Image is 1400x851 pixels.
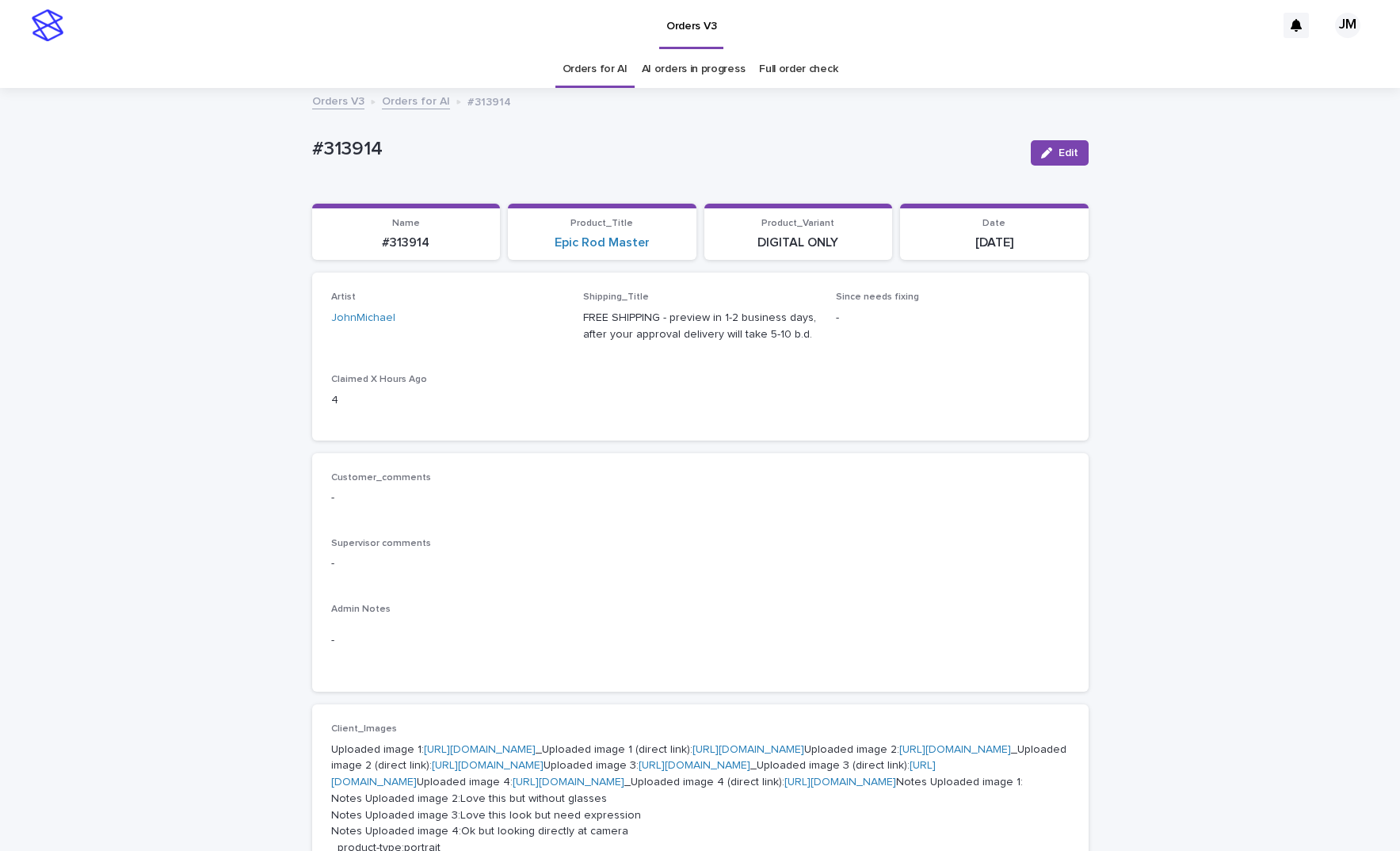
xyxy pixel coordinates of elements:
[836,292,919,302] span: Since needs fixing
[331,473,431,483] span: Customer_comments
[382,91,450,109] a: Orders for AI
[331,490,1070,506] p: -
[392,219,420,228] span: Name
[910,235,1079,250] p: [DATE]
[555,235,650,250] a: Epic Rod Master
[836,310,1070,326] p: -
[331,555,1070,572] p: -
[513,777,624,788] a: [URL][DOMAIN_NAME]
[331,375,427,384] span: Claimed X Hours Ago
[1335,13,1360,38] div: JM
[692,744,804,755] a: [URL][DOMAIN_NAME]
[331,605,391,614] span: Admin Notes
[563,51,628,88] a: Orders for AI
[312,138,1018,161] p: #313914
[331,632,1070,649] p: -
[32,10,63,41] img: stacker-logo-s-only.png
[1059,147,1078,158] span: Edit
[331,310,395,326] a: JohnMichael
[312,91,364,109] a: Orders V3
[331,292,356,302] span: Artist
[583,292,649,302] span: Shipping_Title
[432,760,544,771] a: [URL][DOMAIN_NAME]
[714,235,883,250] p: DIGITAL ONLY
[331,539,431,548] span: Supervisor comments
[982,219,1005,228] span: Date
[1031,140,1089,166] button: Edit
[424,744,536,755] a: [URL][DOMAIN_NAME]
[642,51,746,88] a: AI orders in progress
[759,51,837,88] a: Full order check
[784,777,896,788] a: [URL][DOMAIN_NAME]
[331,724,397,734] span: Client_Images
[322,235,491,250] p: #313914
[639,760,750,771] a: [URL][DOMAIN_NAME]
[761,219,834,228] span: Product_Variant
[583,310,817,343] p: FREE SHIPPING - preview in 1-2 business days, after your approval delivery will take 5-10 b.d.
[467,92,511,109] p: #313914
[899,744,1011,755] a: [URL][DOMAIN_NAME]
[331,392,565,409] p: 4
[570,219,633,228] span: Product_Title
